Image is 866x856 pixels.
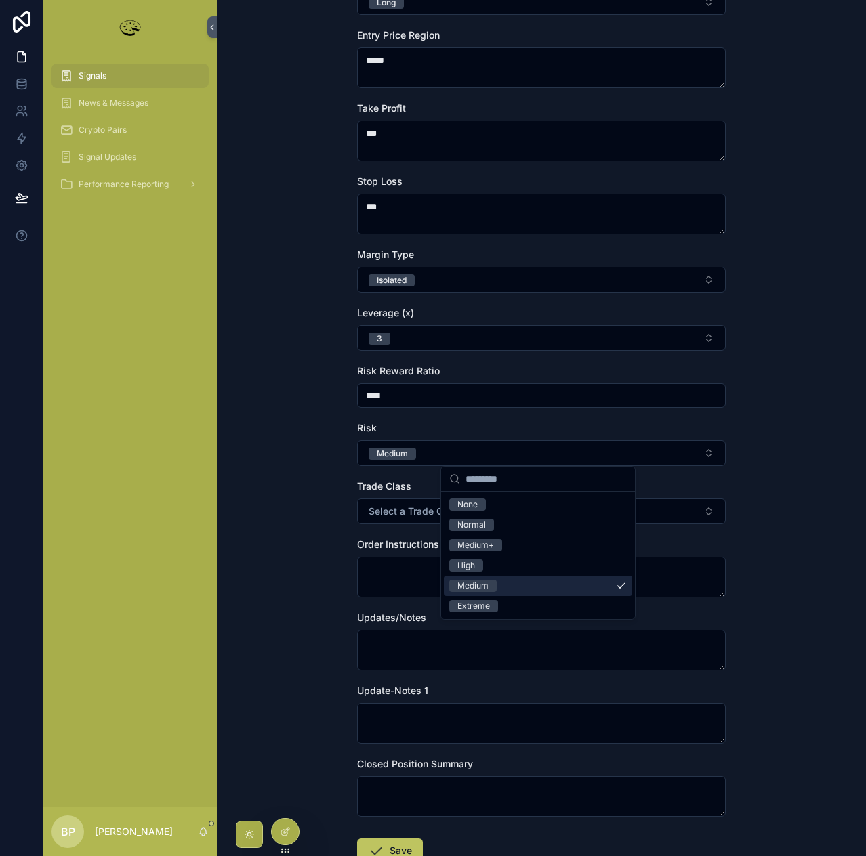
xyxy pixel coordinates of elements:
p: [PERSON_NAME] [95,825,173,838]
span: Signals [79,70,106,81]
div: Extreme [457,600,490,612]
span: Update-Notes 1 [357,685,428,696]
span: News & Messages [79,98,148,108]
img: App logo [117,16,144,38]
span: Margin Type [357,249,414,260]
span: Signal Updates [79,152,136,163]
div: scrollable content [43,54,217,214]
a: Signals [51,64,209,88]
button: Select Button [357,325,726,351]
span: Leverage (x) [357,307,414,318]
span: Entry Price Region [357,29,440,41]
div: Normal [457,519,486,531]
span: Select a Trade Class [369,505,462,518]
span: Updates/Notes [357,612,426,623]
a: Crypto Pairs [51,118,209,142]
span: Stop Loss [357,175,403,187]
span: BP [61,823,75,840]
div: 3 [377,333,382,345]
span: Trade Class [357,480,411,492]
div: Medium [377,448,408,460]
a: News & Messages [51,91,209,115]
a: Performance Reporting [51,172,209,196]
span: Closed Position Summary [357,758,473,769]
div: High [457,559,475,572]
span: Risk [357,422,377,433]
div: None [457,498,478,511]
span: Risk Reward Ratio [357,365,440,377]
div: Isolated [377,274,407,286]
button: Select Button [357,498,726,524]
span: Performance Reporting [79,179,169,190]
span: Crypto Pairs [79,125,127,135]
span: Order Instructions [357,538,439,550]
span: Take Profit [357,102,406,114]
div: Medium+ [457,539,494,551]
div: Medium [457,580,489,592]
div: Suggestions [441,492,635,619]
button: Select Button [357,267,726,293]
button: Select Button [357,440,726,466]
a: Signal Updates [51,145,209,169]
